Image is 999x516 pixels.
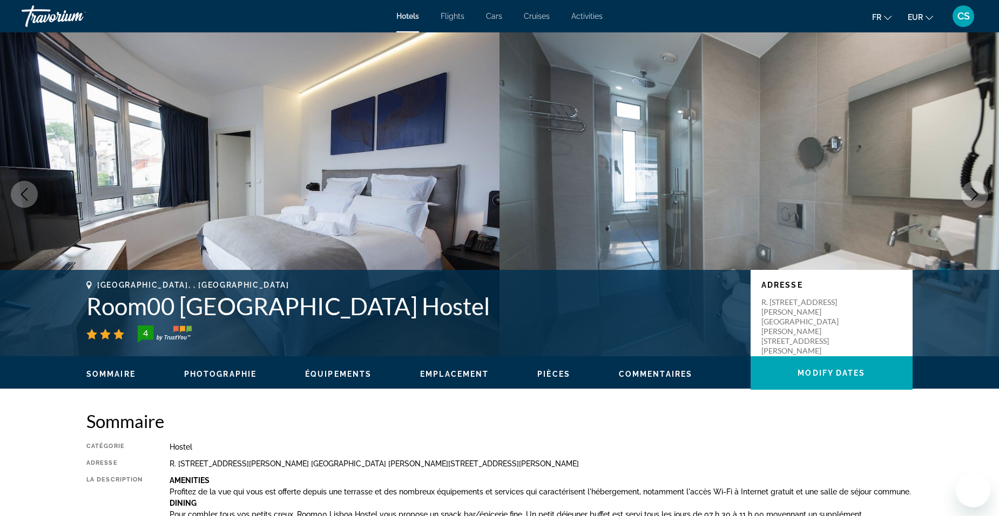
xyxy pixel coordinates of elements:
[396,12,419,21] a: Hotels
[134,327,156,340] div: 4
[86,410,913,432] h2: Sommaire
[571,12,603,21] a: Activities
[761,297,848,356] p: R. [STREET_ADDRESS][PERSON_NAME] [GEOGRAPHIC_DATA] [PERSON_NAME][STREET_ADDRESS][PERSON_NAME]
[949,5,977,28] button: User Menu
[170,459,913,468] div: R. [STREET_ADDRESS][PERSON_NAME] [GEOGRAPHIC_DATA] [PERSON_NAME][STREET_ADDRESS][PERSON_NAME]
[170,499,197,507] b: Dining
[798,369,865,377] span: Modify Dates
[170,487,913,496] p: Profitez de la vue qui vous est offerte depuis une terrasse et des nombreux équipements et servic...
[872,9,892,25] button: Change language
[184,370,256,378] span: Photographie
[872,13,881,22] span: fr
[524,12,550,21] a: Cruises
[170,476,210,485] b: Amenities
[184,369,256,379] button: Photographie
[97,281,289,289] span: [GEOGRAPHIC_DATA], , [GEOGRAPHIC_DATA]
[86,370,136,378] span: Sommaire
[537,370,570,378] span: Pièces
[138,325,192,343] img: TrustYou guest rating badge
[751,356,913,390] button: Modify Dates
[908,13,923,22] span: EUR
[956,473,990,507] iframe: Bouton de lancement de la fenêtre de messagerie
[170,443,913,451] div: Hostel
[86,443,143,451] div: Catégorie
[619,370,692,378] span: Commentaires
[619,369,692,379] button: Commentaires
[305,369,372,379] button: Équipements
[537,369,570,379] button: Pièces
[441,12,464,21] a: Flights
[486,12,502,21] a: Cars
[908,9,933,25] button: Change currency
[22,2,130,30] a: Travorium
[86,292,740,320] h1: Room00 [GEOGRAPHIC_DATA] Hostel
[961,181,988,208] button: Next image
[761,281,902,289] p: Adresse
[957,11,970,22] span: CS
[420,370,489,378] span: Emplacement
[11,181,38,208] button: Previous image
[86,369,136,379] button: Sommaire
[420,369,489,379] button: Emplacement
[305,370,372,378] span: Équipements
[86,459,143,468] div: Adresse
